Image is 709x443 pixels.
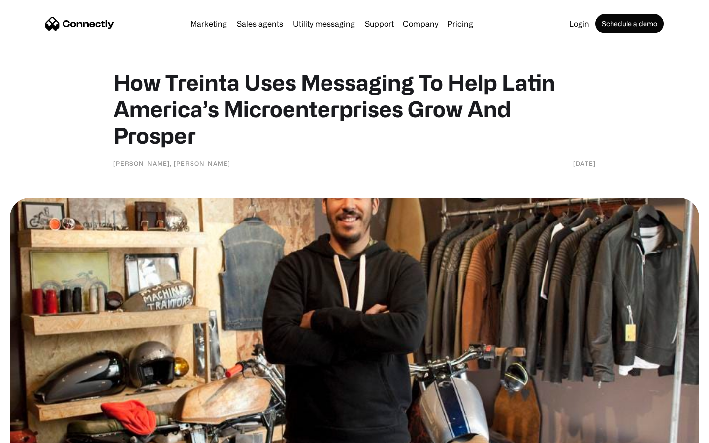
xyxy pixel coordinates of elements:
a: Utility messaging [289,20,359,28]
a: Schedule a demo [595,14,664,33]
a: Pricing [443,20,477,28]
a: Login [565,20,593,28]
a: Sales agents [233,20,287,28]
div: Company [403,17,438,31]
h1: How Treinta Uses Messaging To Help Latin America’s Microenterprises Grow And Prosper [113,69,596,149]
div: [DATE] [573,158,596,168]
aside: Language selected: English [10,426,59,440]
ul: Language list [20,426,59,440]
div: [PERSON_NAME], [PERSON_NAME] [113,158,230,168]
a: Support [361,20,398,28]
a: Marketing [186,20,231,28]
